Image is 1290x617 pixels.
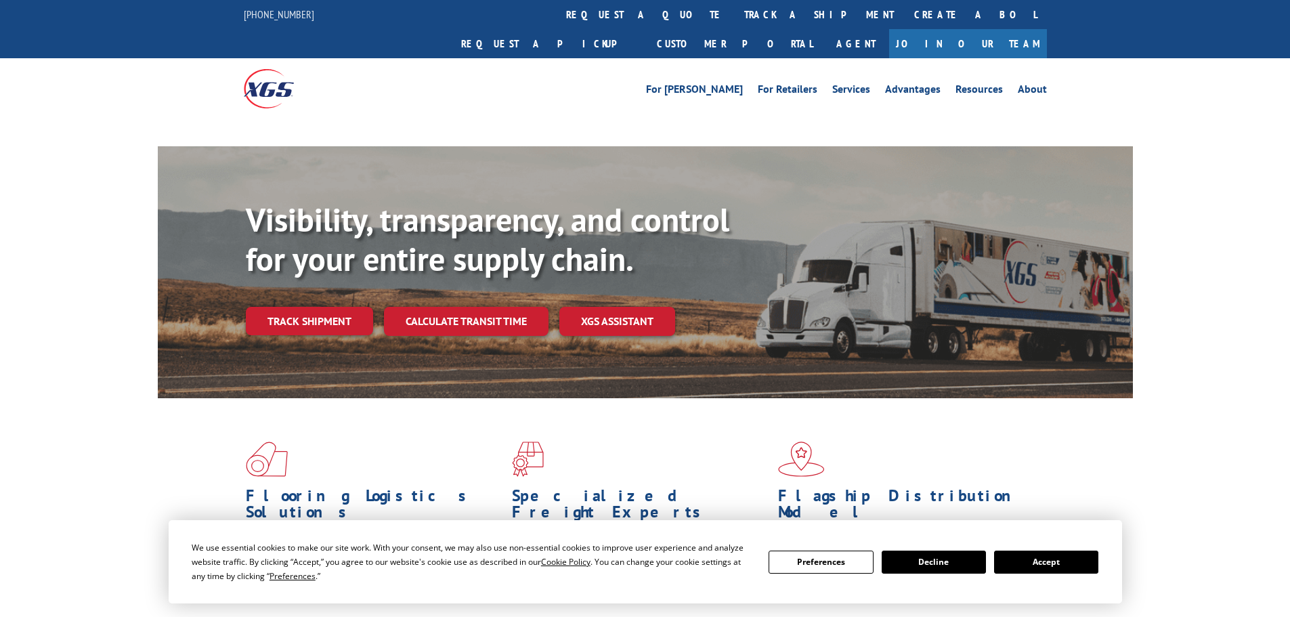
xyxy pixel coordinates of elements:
[384,307,549,336] a: Calculate transit time
[192,540,752,583] div: We use essential cookies to make our site work. With your consent, we may also use non-essential ...
[169,520,1122,603] div: Cookie Consent Prompt
[270,570,316,582] span: Preferences
[541,556,590,568] span: Cookie Policy
[994,551,1098,574] button: Accept
[778,442,825,477] img: xgs-icon-flagship-distribution-model-red
[246,442,288,477] img: xgs-icon-total-supply-chain-intelligence-red
[889,29,1047,58] a: Join Our Team
[885,84,941,99] a: Advantages
[832,84,870,99] a: Services
[823,29,889,58] a: Agent
[512,442,544,477] img: xgs-icon-focused-on-flooring-red
[647,29,823,58] a: Customer Portal
[559,307,675,336] a: XGS ASSISTANT
[246,198,729,280] b: Visibility, transparency, and control for your entire supply chain.
[246,488,502,527] h1: Flooring Logistics Solutions
[758,84,817,99] a: For Retailers
[451,29,647,58] a: Request a pickup
[882,551,986,574] button: Decline
[512,488,768,527] h1: Specialized Freight Experts
[955,84,1003,99] a: Resources
[246,307,373,335] a: Track shipment
[244,7,314,21] a: [PHONE_NUMBER]
[778,488,1034,527] h1: Flagship Distribution Model
[1018,84,1047,99] a: About
[769,551,873,574] button: Preferences
[646,84,743,99] a: For [PERSON_NAME]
